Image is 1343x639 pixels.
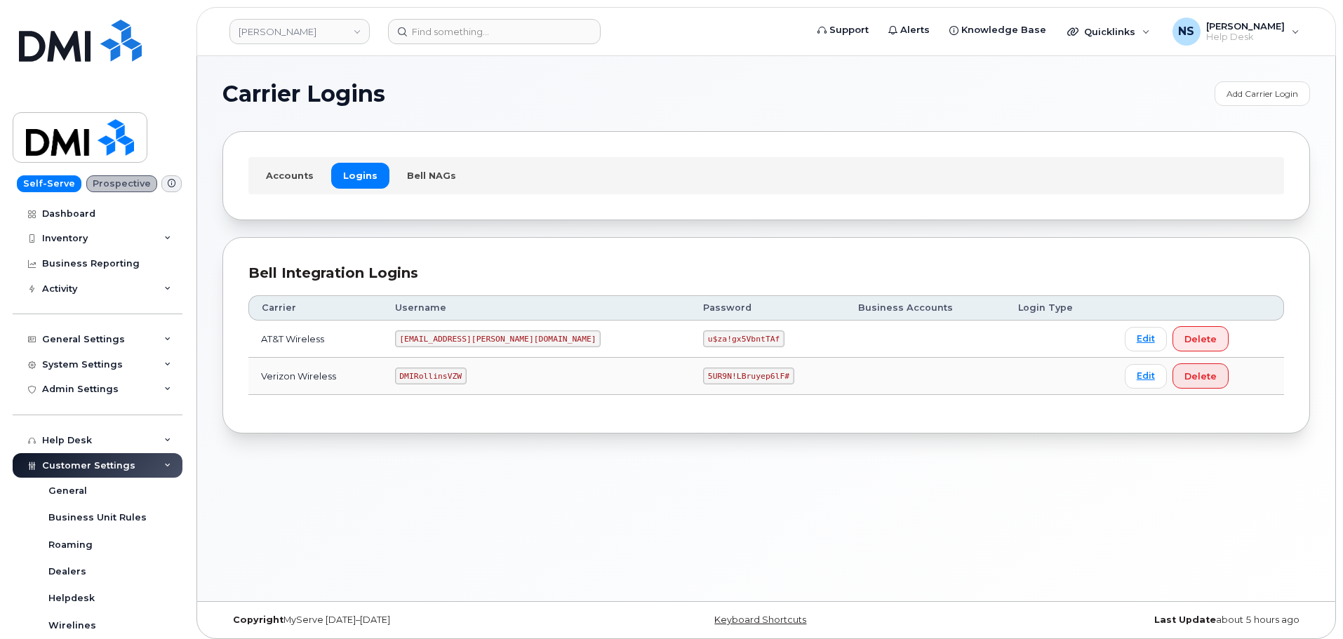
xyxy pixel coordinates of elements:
[714,614,806,625] a: Keyboard Shortcuts
[382,295,691,321] th: Username
[1154,614,1216,625] strong: Last Update
[1184,370,1217,383] span: Delete
[248,263,1284,283] div: Bell Integration Logins
[703,330,784,347] code: u$za!gx5VbntTAf
[331,163,389,188] a: Logins
[690,295,846,321] th: Password
[1005,295,1112,321] th: Login Type
[233,614,283,625] strong: Copyright
[222,83,385,105] span: Carrier Logins
[1125,327,1167,351] a: Edit
[395,368,467,384] code: DMIRollinsVZW
[846,295,1005,321] th: Business Accounts
[1184,332,1217,346] span: Delete
[395,330,601,347] code: [EMAIL_ADDRESS][PERSON_NAME][DOMAIN_NAME]
[1172,326,1229,351] button: Delete
[395,163,468,188] a: Bell NAGs
[248,321,382,358] td: AT&T Wireless
[703,368,794,384] code: 5UR9N!LBruyep6lF#
[248,295,382,321] th: Carrier
[248,358,382,395] td: Verizon Wireless
[947,614,1310,626] div: about 5 hours ago
[222,614,585,626] div: MyServe [DATE]–[DATE]
[1215,81,1310,106] a: Add Carrier Login
[1172,363,1229,389] button: Delete
[1125,364,1167,389] a: Edit
[254,163,326,188] a: Accounts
